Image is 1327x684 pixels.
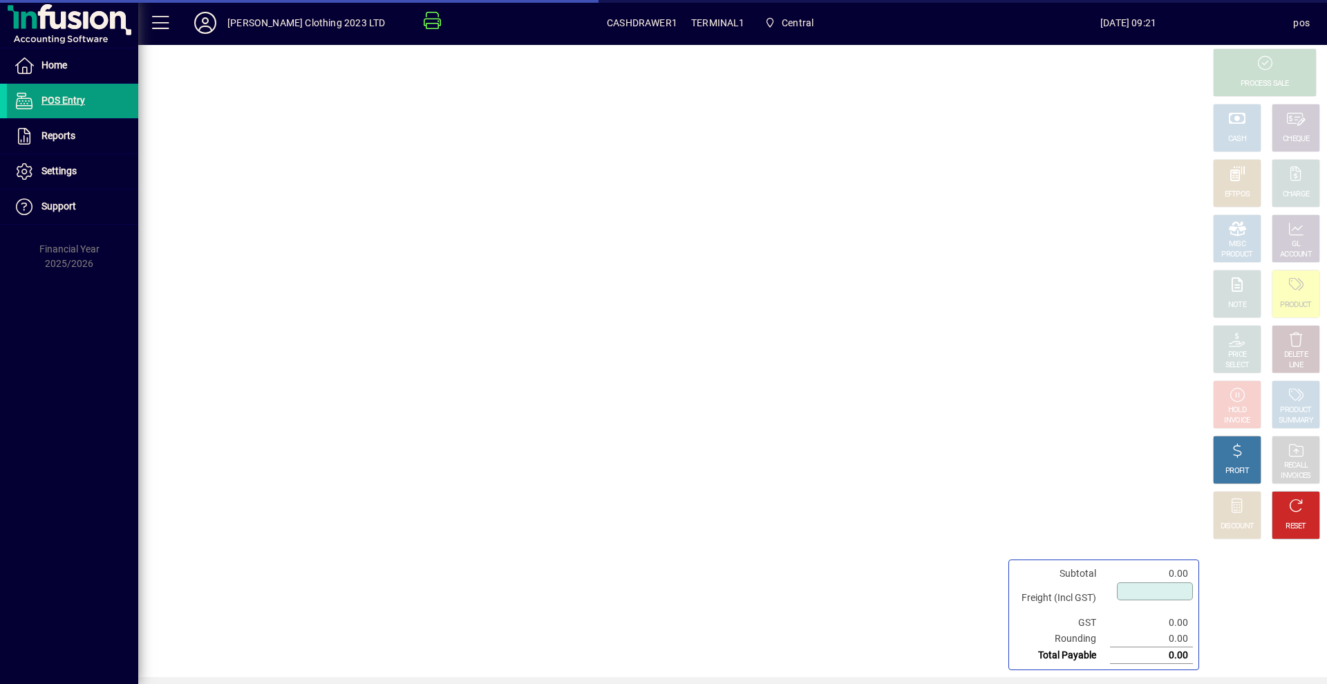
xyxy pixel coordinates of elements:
a: Home [7,48,138,83]
div: RESET [1286,521,1306,532]
div: EFTPOS [1225,190,1250,200]
div: NOTE [1228,300,1246,311]
td: Rounding [1015,631,1110,647]
div: PRICE [1228,350,1247,360]
div: PROCESS SALE [1241,79,1289,89]
div: PRODUCT [1280,405,1311,416]
div: ACCOUNT [1280,250,1312,260]
div: PRODUCT [1221,250,1252,260]
span: TERMINAL1 [691,12,745,34]
button: Profile [183,10,227,35]
div: HOLD [1228,405,1246,416]
div: DISCOUNT [1221,521,1254,532]
div: SELECT [1225,360,1250,371]
span: [DATE] 09:21 [963,12,1294,34]
div: CASH [1228,134,1246,145]
span: POS Entry [41,95,85,106]
div: PRODUCT [1280,300,1311,311]
div: RECALL [1284,461,1308,471]
span: CASHDRAWER1 [607,12,677,34]
td: Freight (Incl GST) [1015,582,1110,615]
td: 0.00 [1110,631,1193,647]
div: pos [1293,12,1310,34]
span: Central [782,12,813,34]
td: 0.00 [1110,566,1193,582]
div: INVOICES [1281,471,1310,481]
div: [PERSON_NAME] Clothing 2023 LTD [227,12,385,34]
span: Settings [41,165,77,176]
a: Settings [7,154,138,189]
div: CHEQUE [1283,134,1309,145]
div: LINE [1289,360,1303,371]
div: DELETE [1284,350,1308,360]
td: 0.00 [1110,615,1193,631]
span: Central [759,10,820,35]
div: SUMMARY [1279,416,1313,426]
a: Support [7,190,138,224]
div: GL [1292,239,1301,250]
a: Reports [7,119,138,154]
span: Reports [41,130,75,141]
td: 0.00 [1110,647,1193,664]
div: INVOICE [1224,416,1250,426]
div: MISC [1229,239,1245,250]
td: Total Payable [1015,647,1110,664]
div: PROFIT [1225,466,1249,477]
span: Home [41,59,67,71]
td: GST [1015,615,1110,631]
td: Subtotal [1015,566,1110,582]
span: Support [41,201,76,212]
div: CHARGE [1283,190,1310,200]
